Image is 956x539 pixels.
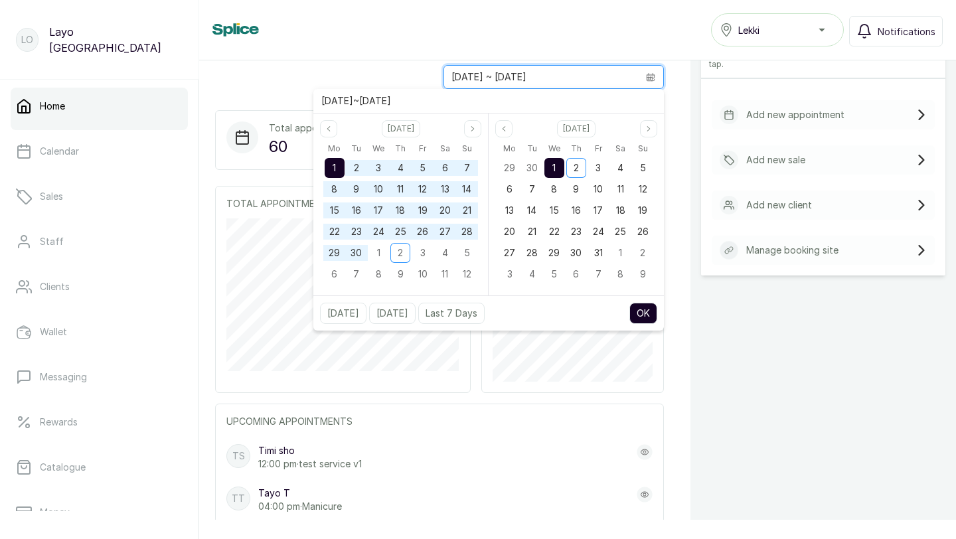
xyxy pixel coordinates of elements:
div: 05 Sep 2025 [412,157,434,179]
span: 28 [461,226,473,237]
span: 31 [594,247,603,258]
span: 7 [529,183,535,194]
span: Su [462,141,472,157]
span: 18 [616,204,625,216]
div: Tuesday [520,140,542,157]
span: 17 [374,204,383,216]
span: 5 [464,247,470,258]
div: 24 Oct 2025 [588,221,609,242]
p: Money [40,506,70,519]
span: 24 [593,226,604,237]
div: 02 Oct 2025 [565,157,587,179]
button: Last 7 Days [418,303,485,324]
a: Messaging [11,358,188,396]
p: Sales [40,190,63,203]
div: 07 Sep 2025 [456,157,478,179]
p: Staff [40,235,64,248]
div: Thursday [390,140,412,157]
span: 2 [574,162,579,173]
div: 14 Oct 2025 [520,200,542,221]
div: 06 Oct 2025 [323,264,345,285]
a: Rewards [11,404,188,441]
div: Monday [499,140,520,157]
span: 30 [351,247,362,258]
div: 17 Sep 2025 [368,200,390,221]
p: Home [40,100,65,113]
div: 02 Oct 2025 [390,242,412,264]
p: Clients [40,280,70,293]
div: 04 Oct 2025 [434,242,455,264]
div: 14 Sep 2025 [456,179,478,200]
div: 11 Oct 2025 [434,264,455,285]
div: 20 Oct 2025 [499,221,520,242]
span: 4 [442,247,448,258]
div: Saturday [609,140,631,157]
div: Friday [412,140,434,157]
span: 1 [552,162,556,173]
div: 21 Sep 2025 [456,200,478,221]
span: 5 [640,162,646,173]
span: 23 [351,226,362,237]
span: 27 [504,247,515,258]
span: 30 [526,162,538,173]
div: 01 Oct 2025 [368,242,390,264]
span: 5 [551,268,557,279]
p: Rewards [40,416,78,429]
span: [DATE] [321,95,353,106]
div: 30 Sep 2025 [520,157,542,179]
div: 26 Sep 2025 [412,221,434,242]
div: 06 Sep 2025 [434,157,455,179]
span: Fr [595,141,602,157]
div: 16 Sep 2025 [345,200,367,221]
span: 5 [420,162,426,173]
div: 16 Oct 2025 [565,200,587,221]
span: 24 [373,226,384,237]
button: Next month [464,120,481,137]
div: 28 Sep 2025 [456,221,478,242]
button: [DATE] [320,303,366,324]
span: 3 [376,162,381,173]
button: Previous month [320,120,337,137]
span: We [548,141,560,157]
span: Sa [615,141,625,157]
div: 19 Sep 2025 [412,200,434,221]
div: 08 Nov 2025 [609,264,631,285]
span: Sa [440,141,450,157]
svg: page next [469,125,477,133]
div: 10 Oct 2025 [412,264,434,285]
div: 10 Oct 2025 [588,179,609,200]
span: 8 [331,183,337,194]
span: 4 [617,162,623,173]
div: 22 Sep 2025 [323,221,345,242]
p: Messaging [40,370,87,384]
span: 21 [463,204,471,216]
p: UPCOMING APPOINTMENTS [226,415,653,428]
span: Notifications [878,25,935,38]
div: 28 Oct 2025 [520,242,542,264]
button: Select month [557,120,596,137]
span: 4 [398,162,404,173]
p: TS [232,449,245,463]
span: 20 [439,204,451,216]
a: Money [11,494,188,531]
div: 08 Oct 2025 [368,264,390,285]
div: 13 Oct 2025 [499,200,520,221]
p: Total appointments [269,121,356,135]
div: 29 Sep 2025 [499,157,520,179]
span: 10 [418,268,428,279]
div: 09 Oct 2025 [565,179,587,200]
a: Calendar [11,133,188,170]
div: 18 Oct 2025 [609,200,631,221]
div: 11 Sep 2025 [390,179,412,200]
a: Home [11,88,188,125]
p: Add new sale [746,153,805,167]
div: 05 Nov 2025 [543,264,565,285]
span: 16 [572,204,581,216]
button: Lekki [711,13,844,46]
div: 05 Oct 2025 [632,157,654,179]
div: 13 Sep 2025 [434,179,455,200]
div: 04 Nov 2025 [520,264,542,285]
a: Catalogue [11,449,188,486]
div: 01 Sep 2025 [323,157,345,179]
span: 1 [333,162,336,173]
